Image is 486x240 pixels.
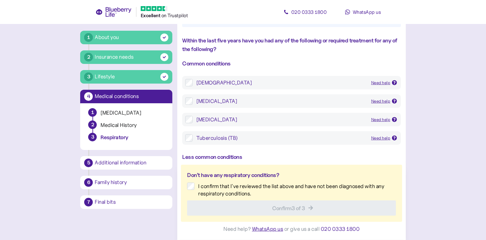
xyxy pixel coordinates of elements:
div: Lifestyle [95,73,115,81]
div: 3 [84,73,93,81]
span: 020 0333 1800 [321,226,360,232]
button: 1[MEDICAL_DATA] [85,108,167,120]
div: 7 [84,198,93,207]
div: [MEDICAL_DATA] [196,97,366,105]
span: Excellent ️ [141,13,161,18]
div: Need help [371,80,390,86]
span: WhatsApp us [252,226,283,232]
div: 2 [84,53,93,61]
span: WhatsApp us [353,9,381,15]
div: Final bits [95,199,168,205]
div: [DEMOGRAPHIC_DATA] [196,79,366,86]
button: 2Medical History [85,120,167,133]
button: 2Insurance needs [80,50,172,64]
div: Family history [95,180,168,185]
div: Respiratory [100,134,164,141]
div: 1 [84,33,93,42]
div: Additional information [95,160,168,166]
button: 1About you [80,31,172,44]
div: Don't have any respiratory conditions? [187,171,396,179]
div: Medical History [100,122,164,129]
div: [MEDICAL_DATA] [100,109,164,116]
button: 4Medical conditions [80,90,172,103]
a: 020 0333 1800 [277,6,333,18]
button: 5Additional information [80,156,172,170]
div: Need help? or give us a call [181,222,402,236]
div: [MEDICAL_DATA] [196,116,366,123]
button: 7Final bits [80,195,172,209]
div: Common conditions [182,59,401,68]
div: 4 [84,92,93,101]
div: 5 [84,159,93,167]
div: Insurance needs [95,53,134,61]
button: 3Lifestyle [80,70,172,84]
a: WhatsApp us [335,6,390,18]
div: Less common conditions [182,153,401,161]
div: 2 [88,121,96,129]
div: About you [95,33,119,41]
div: 1 [88,108,96,116]
div: Within the last five years have you had any of the following or required treatment for any of the... [182,36,401,53]
button: 6Family history [80,176,172,189]
label: I confirm that I've reviewed the list above and have not been diagnosed with any respiratory cond... [194,183,396,197]
div: Need help [371,116,390,123]
div: Need help [371,135,390,142]
button: 3Respiratory [85,133,167,145]
div: 3 [88,133,97,141]
div: Medical conditions [95,94,168,99]
div: Need help [371,98,390,105]
div: 6 [84,178,93,187]
span: on Trustpilot [161,12,188,18]
div: Tuberculosis (TB) [196,134,366,142]
span: 020 0333 1800 [291,9,327,15]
